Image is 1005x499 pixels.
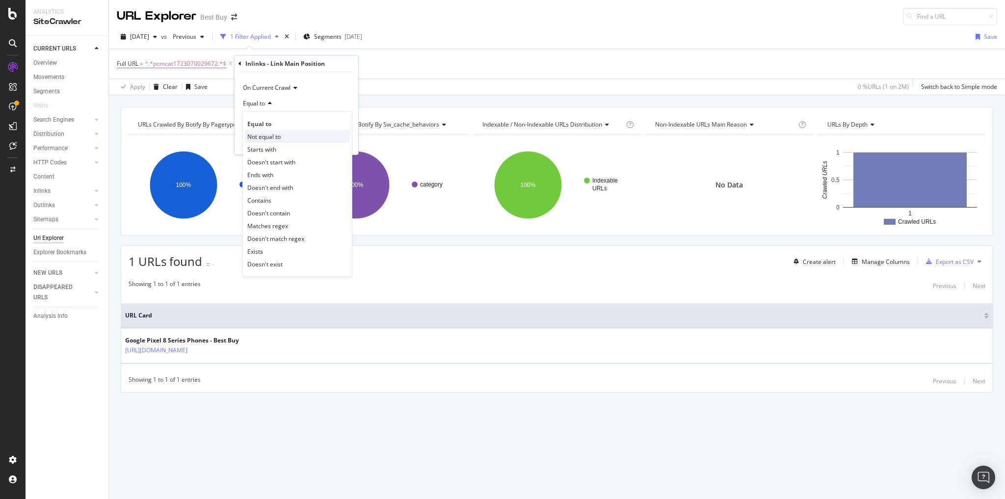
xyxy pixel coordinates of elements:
div: Next [973,282,985,290]
div: DISAPPEARED URLS [33,282,83,303]
span: URLs Crawled By Botify By sw_cache_behaviors [310,120,439,129]
div: Segments [33,86,60,97]
div: A chart. [129,142,296,228]
a: Overview [33,58,102,68]
button: Cancel [238,137,269,147]
div: Create alert [803,258,836,266]
span: URLs by Depth [827,120,868,129]
span: On Current Crawl [243,83,291,92]
div: Visits [33,101,48,111]
span: vs [161,32,169,41]
span: Segments [314,32,342,41]
div: Outlinks [33,200,55,210]
span: ^.*pcmcat1723070029672.*$ [145,57,226,71]
a: Visits [33,101,58,111]
text: 100% [348,182,364,188]
div: Next [973,377,985,385]
div: Inlinks [33,186,51,196]
span: Doesn't end with [247,184,293,192]
button: Save [182,79,208,95]
button: [DATE] [117,29,161,45]
text: category [420,181,443,188]
a: Segments [33,86,102,97]
span: = [140,59,143,68]
div: SiteCrawler [33,16,101,27]
a: DISAPPEARED URLS [33,282,92,303]
button: Export as CSV [922,254,974,269]
h4: URLs Crawled By Botify By sw_cache_behaviors [308,117,459,132]
span: URLs Crawled By Botify By pagetype [138,120,237,129]
span: URL Card [125,311,981,320]
div: [DATE] [344,32,362,41]
div: Manage Columns [862,258,910,266]
div: Save [194,82,208,91]
a: HTTP Codes [33,158,92,168]
a: Inlinks [33,186,92,196]
button: Segments[DATE] [299,29,366,45]
span: No Data [715,180,743,190]
svg: A chart. [301,142,468,228]
span: Doesn't exist [247,260,283,268]
div: times [283,32,291,42]
div: A chart. [473,142,640,228]
a: Movements [33,72,102,82]
div: Url Explorer [33,233,64,243]
a: [URL][DOMAIN_NAME] [125,345,187,355]
button: Switch back to Simple mode [917,79,997,95]
span: Full URL [117,59,138,68]
div: Analytics [33,8,101,16]
button: Previous [933,280,956,291]
span: Doesn't match regex [247,235,304,243]
span: Equal to [243,99,265,107]
a: Sitemaps [33,214,92,225]
span: Contains [247,196,271,205]
button: Clear [150,79,178,95]
a: Distribution [33,129,92,139]
div: Showing 1 to 1 of 1 entries [129,375,201,387]
div: 1 Filter Applied [230,32,271,41]
span: Doesn't contain [247,209,290,217]
span: Previous [169,32,196,41]
button: Next [973,375,985,387]
button: 1 Filter Applied [216,29,283,45]
button: Save [972,29,997,45]
h4: Indexable / Non-Indexable URLs Distribution [480,117,624,132]
div: Open Intercom Messenger [972,466,995,489]
div: 0 % URLs ( 1 on 2M ) [858,82,909,91]
a: CURRENT URLS [33,44,92,54]
button: Manage Columns [848,256,910,267]
div: NEW URLS [33,268,62,278]
a: NEW URLS [33,268,92,278]
text: 1 [836,149,840,156]
div: Apply [130,82,145,91]
div: Distribution [33,129,64,139]
button: Previous [933,375,956,387]
span: Matches regex [247,222,288,230]
div: Export as CSV [936,258,974,266]
a: Url Explorer [33,233,102,243]
div: URL Explorer [117,8,196,25]
div: Sitemaps [33,214,58,225]
div: Previous [933,377,956,385]
a: Analysis Info [33,311,102,321]
div: Clear [163,82,178,91]
button: Previous [169,29,208,45]
div: Search Engines [33,115,74,125]
svg: A chart. [818,142,985,228]
button: Apply [117,79,145,95]
div: HTTP Codes [33,158,67,168]
button: Create alert [790,254,836,269]
text: 100% [176,182,191,188]
div: - [212,260,214,268]
div: Best Buy [200,12,227,22]
div: Explorer Bookmarks [33,247,86,258]
a: Search Engines [33,115,92,125]
a: Explorer Bookmarks [33,247,102,258]
div: CURRENT URLS [33,44,76,54]
div: Google Pixel 8 Series Phones - Best Buy [125,336,239,345]
div: Inlinks - Link Main Position [245,59,325,68]
div: Previous [933,282,956,290]
span: 1 URLs found [129,253,202,269]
